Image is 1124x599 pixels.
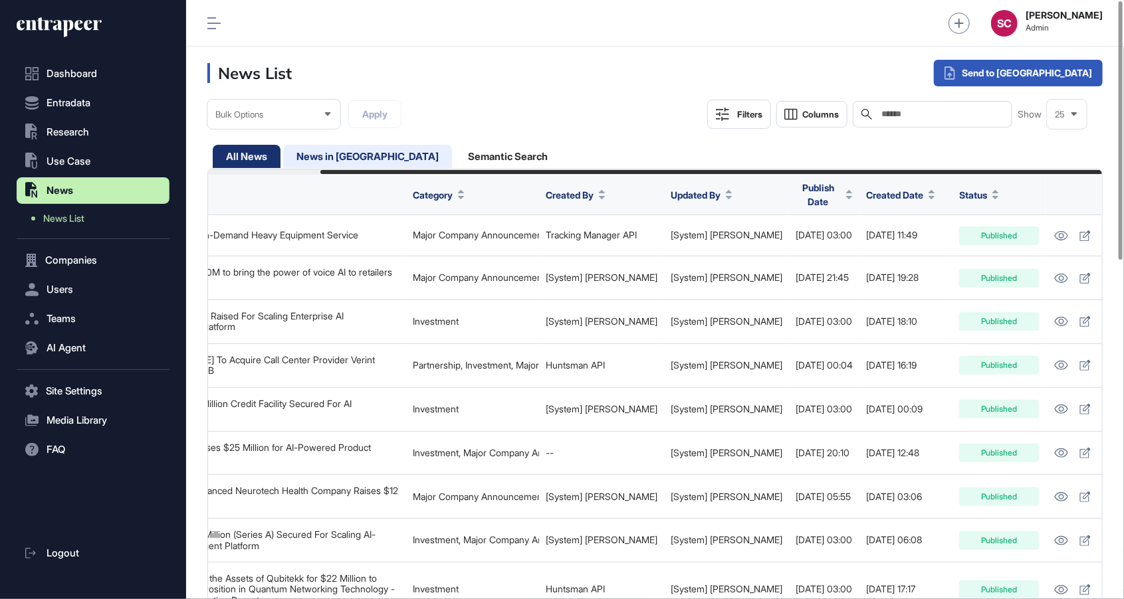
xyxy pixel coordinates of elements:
span: Publish Date [796,181,841,209]
div: Major Company Announcement [413,272,532,283]
div: [DATE] 03:00 [796,584,853,594]
button: Use Case [17,148,169,175]
div: [DATE] 16:19 [866,360,946,371]
button: AI Agent [17,335,169,361]
div: Published [959,269,1039,288]
div: [DATE] 03:00 [796,535,853,545]
div: Elemind: AI-Enhanced Neurotech Health Company Raises $12 Million [142,485,399,507]
button: Entradata [17,90,169,116]
div: [DATE] 03:00 [796,404,853,414]
a: [System] [PERSON_NAME] [546,534,657,545]
div: [DATE] 20:10 [796,448,853,458]
strong: [PERSON_NAME] [1026,10,1103,21]
span: Columns [802,110,839,120]
a: [System] [PERSON_NAME] [546,491,657,502]
div: Partnership, Investment, Major Company Announcement [413,360,532,371]
div: [DATE] 03:06 [866,491,946,502]
span: AI Agent [47,343,86,353]
button: Users [17,276,169,303]
div: [DATE] 19:28 [866,272,946,283]
button: Created By [546,188,606,202]
button: Created Date [866,188,935,202]
div: Published [959,356,1039,375]
div: Filters [737,109,762,120]
div: Published [959,226,1039,245]
a: Huntsman API [546,583,605,594]
span: Status [959,188,987,202]
div: Published [959,400,1039,418]
a: [System] [PERSON_NAME] [671,315,782,327]
span: Research [47,127,89,137]
div: Published [959,487,1039,506]
span: Category [413,188,453,202]
div: Published [959,312,1039,331]
button: Category [413,188,465,202]
div: News in [GEOGRAPHIC_DATA] [283,145,452,168]
a: Logout [17,540,169,566]
div: Heave App - On-Demand Heavy Equipment Service [142,230,358,240]
span: Show [1018,109,1042,120]
span: 25 [1055,110,1065,120]
button: News [17,177,169,204]
a: [System] [PERSON_NAME] [671,359,782,371]
div: All News [213,145,281,168]
div: Investment, Major Company Announcement [413,535,532,545]
div: Investment [413,404,532,414]
span: Updated By [671,188,721,202]
span: Admin [1026,23,1103,33]
span: News [47,185,73,196]
div: [DATE] 00:09 [866,404,946,414]
a: [System] [PERSON_NAME] [671,272,782,283]
div: [DATE] 05:55 [796,491,853,502]
div: Constructor Raises $25 Million for AI-Powered Product Discovery [142,442,399,464]
div: [DATE] 03:00 [796,230,853,240]
button: Media Library [17,407,169,434]
div: Investment [413,316,532,327]
div: Jozu: $4 Million Raised For Scaling Enterprise AI Orchestration Platform [142,311,399,333]
div: [DATE] 11:49 [866,230,946,240]
a: Dashboard [17,60,169,87]
div: Published [959,444,1039,462]
div: Published [959,580,1039,599]
span: Bulk Options [215,110,263,120]
a: [System] [PERSON_NAME] [546,272,657,283]
span: Logout [47,548,79,558]
span: Companies [45,255,97,266]
span: Entradata [47,98,90,108]
button: Filters [707,100,771,129]
span: FAQ [47,444,65,455]
a: [System] [PERSON_NAME] [671,403,782,414]
div: [DATE] 17:17 [866,584,946,594]
div: [DATE] 03:00 [796,316,853,327]
button: SC [991,10,1018,37]
button: Teams [17,305,169,332]
div: Semantic Search [455,145,561,168]
span: Created By [546,188,594,202]
div: [DATE] 00:04 [796,360,853,371]
button: Updated By [671,188,732,202]
div: Published [959,531,1039,550]
span: Users [47,284,73,295]
div: [URL] raises $20M to bring the power of voice AI to retailers and restaurants [142,267,399,289]
a: [System] [PERSON_NAME] [671,229,782,240]
a: [System] [PERSON_NAME] [546,403,657,414]
div: [PERSON_NAME] To Acquire Call Center Provider Verint Systems For $2B [142,355,399,377]
span: Site Settings [46,386,102,396]
div: Major Company Announcement [413,491,532,502]
button: Research [17,119,169,145]
div: Firsthand: $26 Million (Series A) Secured For Scaling AI-Based Brand Agent Platform [142,529,399,551]
div: [DATE] 21:45 [796,272,853,283]
div: Crusoe: $225 Million Credit Facility Secured For AI Infrastructure [142,398,399,420]
span: Dashboard [47,68,97,79]
button: Columns [776,101,847,128]
a: Tracking Manager API [546,229,637,240]
a: News List [23,207,169,230]
div: Investment [413,584,532,594]
span: Created Date [866,188,923,202]
span: Teams [47,313,76,324]
button: Publish Date [796,181,853,209]
button: Status [959,188,999,202]
a: Huntsman API [546,359,605,371]
div: Major Company Announcement [413,230,532,240]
